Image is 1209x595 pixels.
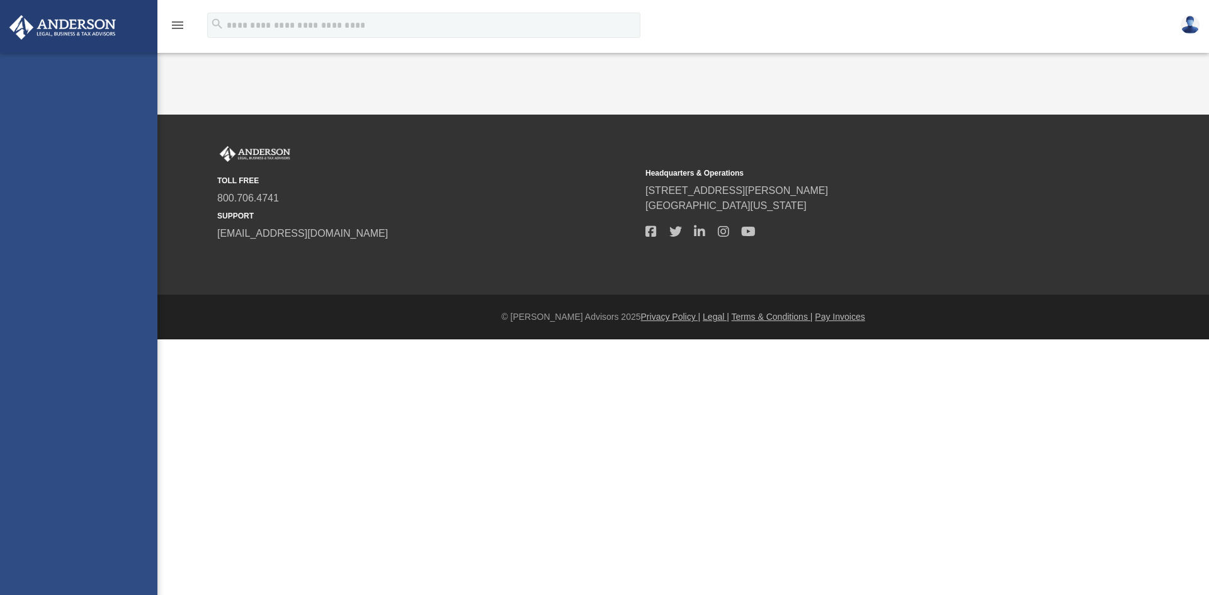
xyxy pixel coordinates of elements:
div: © [PERSON_NAME] Advisors 2025 [157,310,1209,324]
a: menu [170,24,185,33]
a: [GEOGRAPHIC_DATA][US_STATE] [645,200,807,211]
a: Privacy Policy | [641,312,701,322]
i: menu [170,18,185,33]
a: [EMAIL_ADDRESS][DOMAIN_NAME] [217,228,388,239]
small: TOLL FREE [217,175,637,186]
i: search [210,17,224,31]
img: Anderson Advisors Platinum Portal [6,15,120,40]
a: Pay Invoices [815,312,865,322]
a: Terms & Conditions | [732,312,813,322]
a: [STREET_ADDRESS][PERSON_NAME] [645,185,828,196]
img: User Pic [1181,16,1200,34]
small: Headquarters & Operations [645,167,1065,179]
small: SUPPORT [217,210,637,222]
a: 800.706.4741 [217,193,279,203]
a: Legal | [703,312,729,322]
img: Anderson Advisors Platinum Portal [217,146,293,162]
